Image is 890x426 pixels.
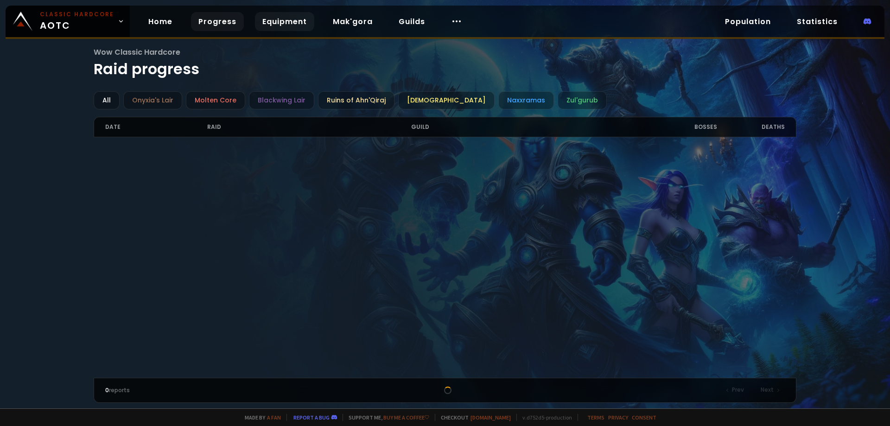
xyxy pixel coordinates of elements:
[755,384,785,397] div: Next
[94,91,120,109] div: All
[383,414,429,421] a: Buy me a coffee
[105,117,207,137] div: Date
[40,10,114,32] span: AOTC
[94,46,797,80] h1: Raid progress
[123,91,182,109] div: Onyxia's Lair
[141,12,180,31] a: Home
[255,12,314,31] a: Equipment
[249,91,314,109] div: Blackwing Lair
[207,117,411,137] div: Raid
[343,414,429,421] span: Support me,
[717,117,785,137] div: Deaths
[721,384,750,397] div: Prev
[186,91,245,109] div: Molten Core
[789,12,845,31] a: Statistics
[587,414,604,421] a: Terms
[470,414,511,421] a: [DOMAIN_NAME]
[398,91,495,109] div: [DEMOGRAPHIC_DATA]
[558,91,607,109] div: Zul'gurub
[191,12,244,31] a: Progress
[632,414,656,421] a: Consent
[40,10,114,19] small: Classic Hardcore
[293,414,330,421] a: Report a bug
[608,414,628,421] a: Privacy
[391,12,432,31] a: Guilds
[94,46,797,58] span: Wow Classic Hardcore
[318,91,394,109] div: Ruins of Ahn'Qiraj
[718,12,778,31] a: Population
[325,12,380,31] a: Mak'gora
[516,414,572,421] span: v. d752d5 - production
[498,91,554,109] div: Naxxramas
[105,386,109,394] span: 0
[6,6,130,37] a: Classic HardcoreAOTC
[267,414,281,421] a: a fan
[105,386,275,394] div: reports
[435,414,511,421] span: Checkout
[239,414,281,421] span: Made by
[411,117,649,137] div: Guild
[649,117,717,137] div: Bosses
